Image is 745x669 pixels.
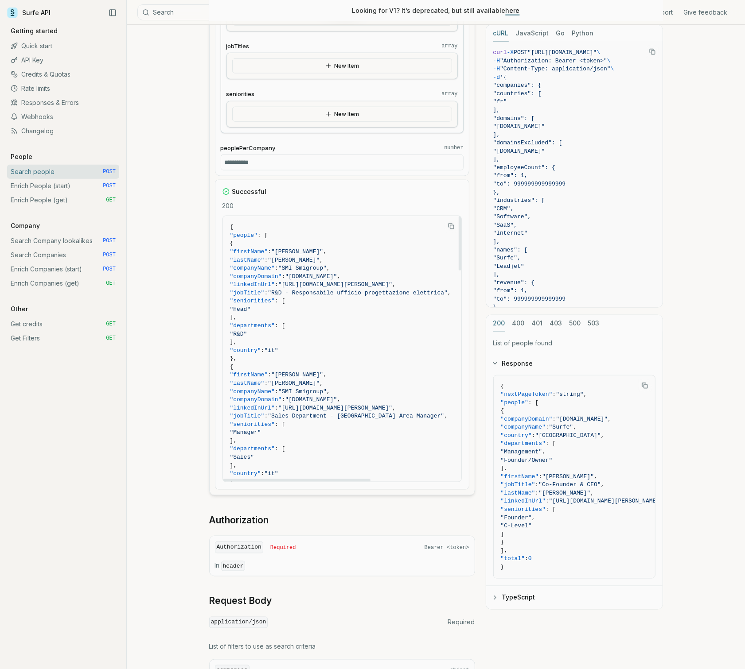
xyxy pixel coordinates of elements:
[607,58,611,64] span: \
[285,396,337,403] span: "[DOMAIN_NAME]"
[493,315,505,332] button: 200
[320,257,323,263] span: ,
[7,67,119,81] a: Credits & Quotas
[528,555,532,562] span: 0
[550,315,562,332] button: 403
[493,197,545,204] span: "industries": [
[7,27,61,35] p: Getting started
[601,481,605,488] span: ,
[230,396,282,403] span: "companyDomain"
[230,273,282,280] span: "companyDomain"
[549,424,573,430] span: "Surfe"
[493,74,500,81] span: -d
[601,432,605,439] span: ,
[542,449,546,455] span: ,
[7,6,51,19] a: Surfe API
[103,168,116,175] span: POST
[226,42,250,50] span: jobTitles
[103,182,116,189] span: POST
[493,123,545,130] span: "[DOMAIN_NAME]"
[512,315,525,332] button: 400
[569,315,581,332] button: 500
[444,144,463,151] code: number
[106,280,116,287] span: GET
[683,8,727,17] a: Give feedback
[501,498,546,504] span: "linkedInUrl"
[226,90,255,98] span: seniorities
[106,6,119,19] button: Collapse Sidebar
[501,514,532,521] span: "Founder"
[542,473,594,480] span: "[PERSON_NAME]"
[514,49,527,56] span: POST
[106,197,116,204] span: GET
[268,380,320,387] span: "[PERSON_NAME]"
[493,222,518,228] span: "SaaS",
[278,265,327,271] span: "SMI Smigroup"
[501,416,553,422] span: "companyDomain"
[516,25,549,42] button: JavaScript
[230,339,237,345] span: ],
[230,364,234,370] span: {
[573,424,577,430] span: ,
[7,96,119,110] a: Responses & Errors
[230,429,261,436] span: "Manager"
[501,440,546,447] span: "departments"
[501,399,528,406] span: "people"
[501,457,553,464] span: "Founder/Owner"
[278,281,392,288] span: "[URL][DOMAIN_NAME][PERSON_NAME]"
[261,347,265,354] span: :
[271,248,323,255] span: "[PERSON_NAME]"
[7,262,119,276] a: Enrich Companies (start) POST
[493,247,528,253] span: "names": [
[230,371,268,378] span: "firstName"
[230,405,275,411] span: "linkedInUrl"
[556,416,608,422] span: "[DOMAIN_NAME]"
[501,490,535,496] span: "lastName"
[528,49,597,56] span: "[URL][DOMAIN_NAME]"
[230,331,247,337] span: "R&D"
[265,347,278,354] span: "it"
[549,498,663,504] span: "[URL][DOMAIN_NAME][PERSON_NAME]"
[532,514,535,521] span: ,
[535,490,539,496] span: :
[7,193,119,207] a: Enrich People (get) GET
[493,181,566,187] span: "to": 999999999999999
[230,388,275,395] span: "companyName"
[493,107,500,113] span: ],
[441,43,457,50] code: array
[7,276,119,290] a: Enrich Companies (get) GET
[493,90,542,97] span: "countries": [
[275,298,285,304] span: : [
[230,479,237,485] span: },
[230,437,237,444] span: ],
[493,66,500,72] span: -H
[506,7,520,14] a: here
[7,165,119,179] a: Search people POST
[501,432,532,439] span: "country"
[493,115,535,122] span: "domains": [
[597,49,601,56] span: \
[209,595,272,607] a: Request Body
[221,561,246,571] code: header
[493,131,500,138] span: ],
[501,465,508,472] span: ],
[232,107,452,122] button: New Item
[500,58,607,64] span: "Authorization: Bearer <token>"
[265,257,268,263] span: :
[7,221,43,230] p: Company
[501,506,546,513] span: "seniorities"
[7,248,119,262] a: Search Companies POST
[501,539,504,545] span: }
[535,432,601,439] span: "[GEOGRAPHIC_DATA]"
[275,265,278,271] span: :
[553,416,556,422] span: :
[493,296,566,302] span: "to": 999999999999999
[7,234,119,248] a: Search Company lookalikes POST
[7,81,119,96] a: Rate limits
[232,58,452,73] button: New Item
[501,424,546,430] span: "companyName"
[528,399,538,406] span: : [
[594,473,597,480] span: ,
[265,380,268,387] span: :
[230,281,275,288] span: "linkedInUrl"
